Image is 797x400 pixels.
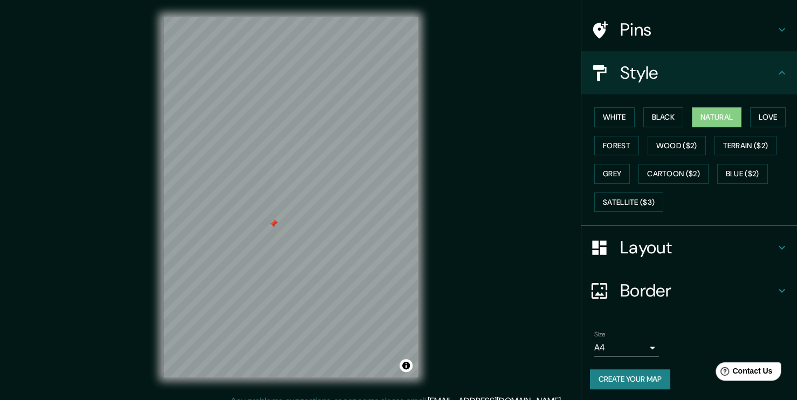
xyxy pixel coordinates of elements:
button: Terrain ($2) [714,136,777,156]
h4: Pins [620,19,775,40]
button: Wood ($2) [648,136,706,156]
div: Border [581,269,797,312]
button: Grey [594,164,630,184]
button: Natural [692,107,741,127]
button: Love [750,107,786,127]
button: Black [643,107,684,127]
iframe: Help widget launcher [701,358,785,388]
h4: Layout [620,237,775,258]
button: Forest [594,136,639,156]
canvas: Map [163,17,418,377]
button: White [594,107,635,127]
h4: Style [620,62,775,84]
button: Blue ($2) [717,164,768,184]
button: Create your map [590,369,670,389]
div: Pins [581,8,797,51]
div: Style [581,51,797,94]
button: Satellite ($3) [594,192,663,212]
div: Layout [581,226,797,269]
label: Size [594,330,606,339]
button: Cartoon ($2) [638,164,709,184]
button: Toggle attribution [400,359,413,372]
h4: Border [620,280,775,301]
div: A4 [594,339,659,356]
